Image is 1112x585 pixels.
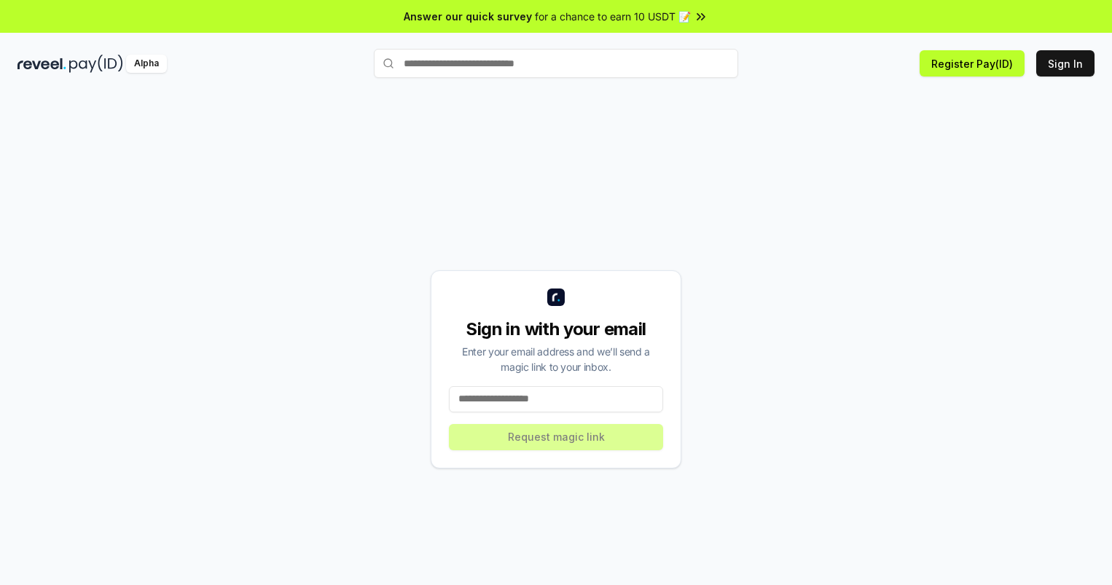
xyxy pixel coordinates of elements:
div: Alpha [126,55,167,73]
img: logo_small [547,288,565,306]
button: Register Pay(ID) [920,50,1025,76]
img: pay_id [69,55,123,73]
span: for a chance to earn 10 USDT 📝 [535,9,691,24]
div: Enter your email address and we’ll send a magic link to your inbox. [449,344,663,374]
button: Sign In [1036,50,1095,76]
img: reveel_dark [17,55,66,73]
div: Sign in with your email [449,318,663,341]
span: Answer our quick survey [404,9,532,24]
